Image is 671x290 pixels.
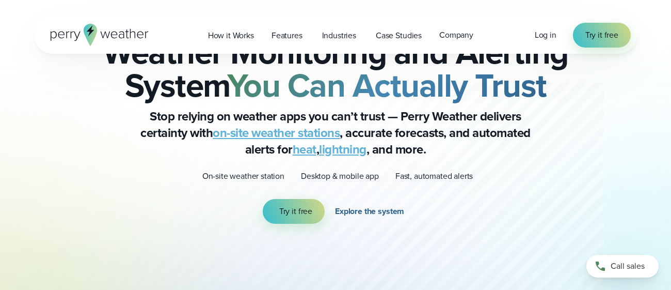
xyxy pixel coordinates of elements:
a: Log in [535,29,556,41]
span: Case Studies [376,29,422,42]
span: How it Works [208,29,254,42]
a: Try it free [263,199,325,224]
span: Industries [322,29,356,42]
strong: You Can Actually Trust [227,61,547,110]
span: Call sales [611,260,645,272]
a: heat [293,140,316,159]
span: Features [271,29,302,42]
span: Try it free [585,29,618,41]
a: Call sales [586,255,659,278]
p: Stop relying on weather apps you can’t trust — Perry Weather delivers certainty with , accurate f... [129,108,542,158]
p: On-site weather station [202,170,284,182]
p: Fast, automated alerts [395,170,473,182]
a: How it Works [199,25,263,46]
a: Explore the system [335,199,408,224]
span: Try it free [279,205,312,218]
a: Case Studies [367,25,430,46]
a: Try it free [573,23,631,48]
a: on-site weather stations [213,124,340,142]
h2: Weather Monitoring and Alerting System [86,36,585,102]
a: lightning [319,140,366,159]
span: Explore the system [335,205,404,218]
p: Desktop & mobile app [301,170,379,182]
span: Company [439,29,473,41]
